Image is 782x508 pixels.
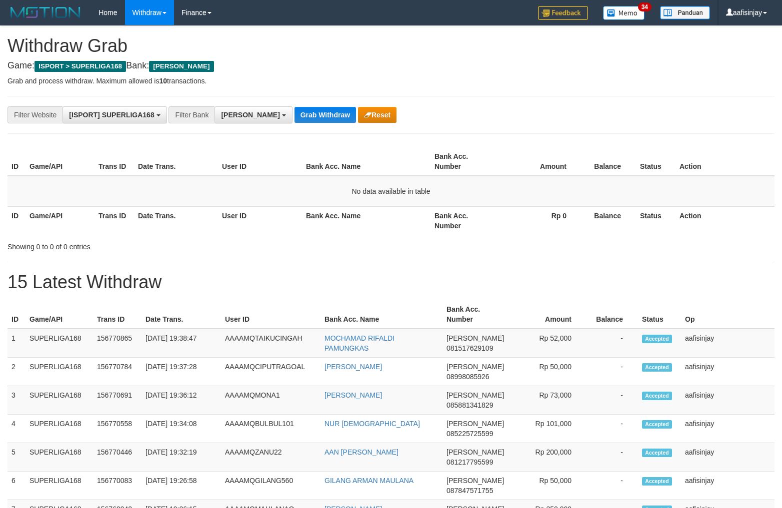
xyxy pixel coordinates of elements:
th: Bank Acc. Number [430,147,499,176]
th: Amount [508,300,586,329]
th: Game/API [25,206,94,235]
th: Bank Acc. Name [320,300,442,329]
th: Op [681,300,774,329]
p: Grab and process withdraw. Maximum allowed is transactions. [7,76,774,86]
td: 156770784 [93,358,141,386]
td: 156770691 [93,386,141,415]
td: Rp 200,000 [508,443,586,472]
span: Accepted [642,477,672,486]
td: 156770865 [93,329,141,358]
td: [DATE] 19:26:58 [141,472,221,500]
span: [PERSON_NAME] [221,111,279,119]
span: [ISPORT] SUPERLIGA168 [69,111,154,119]
th: ID [7,300,25,329]
th: User ID [218,147,302,176]
a: GILANG ARMAN MAULANA [324,477,413,485]
span: Copy 081217795599 to clipboard [446,458,493,466]
button: Reset [358,107,396,123]
td: SUPERLIGA168 [25,472,93,500]
td: - [586,415,638,443]
td: 5 [7,443,25,472]
th: Bank Acc. Name [302,206,430,235]
td: SUPERLIGA168 [25,386,93,415]
td: [DATE] 19:32:19 [141,443,221,472]
th: Balance [581,147,636,176]
td: 6 [7,472,25,500]
td: Rp 50,000 [508,358,586,386]
span: Copy 087847571755 to clipboard [446,487,493,495]
td: 2 [7,358,25,386]
td: 156770083 [93,472,141,500]
th: Rp 0 [499,206,581,235]
td: Rp 73,000 [508,386,586,415]
span: [PERSON_NAME] [446,334,504,342]
strong: 10 [159,77,167,85]
div: Showing 0 to 0 of 0 entries [7,238,318,252]
span: Accepted [642,363,672,372]
a: [PERSON_NAME] [324,363,382,371]
td: aafisinjay [681,329,774,358]
button: Grab Withdraw [294,107,356,123]
th: Action [675,206,774,235]
th: User ID [221,300,320,329]
td: AAAAMQCIPUTRAGOAL [221,358,320,386]
img: Feedback.jpg [538,6,588,20]
td: [DATE] 19:36:12 [141,386,221,415]
td: aafisinjay [681,386,774,415]
th: Balance [586,300,638,329]
span: Copy 08998085926 to clipboard [446,373,489,381]
th: Trans ID [94,206,134,235]
th: Status [638,300,681,329]
a: NUR [DEMOGRAPHIC_DATA] [324,420,420,428]
span: [PERSON_NAME] [446,477,504,485]
span: Copy 085881341829 to clipboard [446,401,493,409]
td: Rp 101,000 [508,415,586,443]
td: [DATE] 19:38:47 [141,329,221,358]
td: No data available in table [7,176,774,207]
span: Accepted [642,420,672,429]
th: ID [7,206,25,235]
th: Date Trans. [134,147,218,176]
td: AAAAMQMONA1 [221,386,320,415]
td: aafisinjay [681,472,774,500]
span: [PERSON_NAME] [149,61,213,72]
th: Status [636,147,675,176]
span: 34 [638,2,651,11]
td: - [586,443,638,472]
td: - [586,386,638,415]
td: AAAAMQGILANG560 [221,472,320,500]
td: SUPERLIGA168 [25,443,93,472]
td: AAAAMQBULBUL101 [221,415,320,443]
a: AAN [PERSON_NAME] [324,448,398,456]
td: 1 [7,329,25,358]
th: Bank Acc. Number [442,300,508,329]
td: SUPERLIGA168 [25,415,93,443]
button: [PERSON_NAME] [214,106,292,123]
span: Copy 085225725599 to clipboard [446,430,493,438]
th: Action [675,147,774,176]
td: SUPERLIGA168 [25,329,93,358]
h1: Withdraw Grab [7,36,774,56]
span: [PERSON_NAME] [446,363,504,371]
th: Bank Acc. Number [430,206,499,235]
td: [DATE] 19:37:28 [141,358,221,386]
div: Filter Website [7,106,62,123]
span: Accepted [642,335,672,343]
img: panduan.png [660,6,710,19]
th: User ID [218,206,302,235]
th: Game/API [25,300,93,329]
span: [PERSON_NAME] [446,420,504,428]
td: Rp 52,000 [508,329,586,358]
td: aafisinjay [681,415,774,443]
td: AAAAMQTAIKUCINGAH [221,329,320,358]
td: - [586,358,638,386]
th: Date Trans. [141,300,221,329]
span: ISPORT > SUPERLIGA168 [34,61,126,72]
td: AAAAMQZANU22 [221,443,320,472]
td: Rp 50,000 [508,472,586,500]
h4: Game: Bank: [7,61,774,71]
img: MOTION_logo.png [7,5,83,20]
th: Amount [499,147,581,176]
td: - [586,329,638,358]
th: Game/API [25,147,94,176]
